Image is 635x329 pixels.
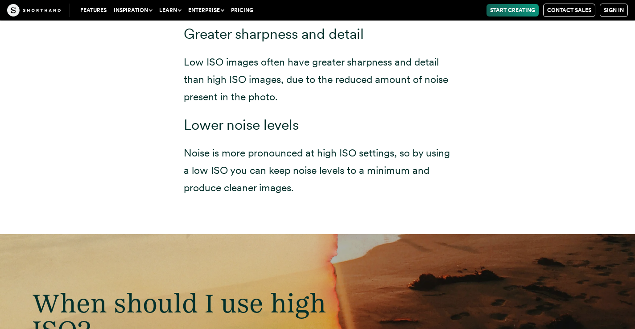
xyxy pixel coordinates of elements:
[184,144,451,197] p: Noise is more pronounced at high ISO settings, so by using a low ISO you can keep noise levels to...
[110,4,156,16] button: Inspiration
[184,116,451,134] h3: Lower noise levels
[77,4,110,16] a: Features
[184,25,451,43] h3: Greater sharpness and detail
[7,4,61,16] img: The Craft
[156,4,185,16] button: Learn
[487,4,539,16] a: Start Creating
[227,4,257,16] a: Pricing
[543,4,595,17] a: Contact Sales
[600,4,628,17] a: Sign in
[185,4,227,16] button: Enterprise
[184,53,451,106] p: Low ISO images often have greater sharpness and detail than high ISO images, due to the reduced a...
